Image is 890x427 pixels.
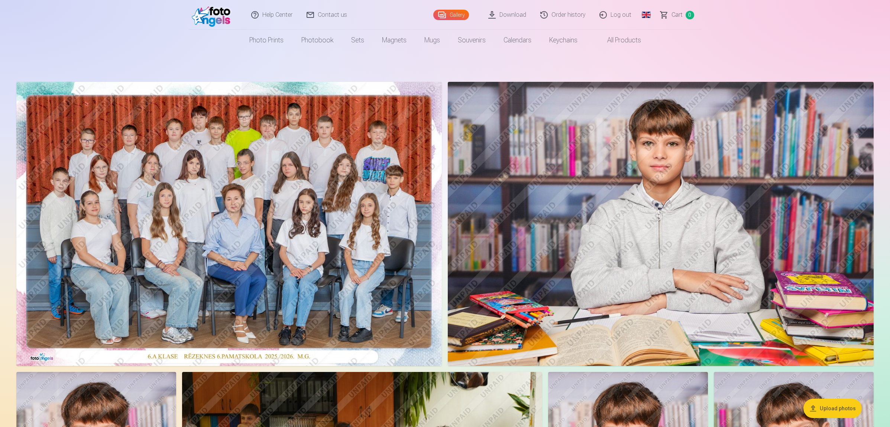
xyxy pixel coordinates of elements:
[240,30,292,51] a: Photo prints
[292,30,342,51] a: Photobook
[803,399,862,418] button: Upload photos
[586,30,650,51] a: All products
[449,30,495,51] a: Souvenirs
[373,30,415,51] a: Magnets
[192,3,234,27] img: /fa1
[540,30,586,51] a: Keychains
[495,30,540,51] a: Calendars
[433,10,469,20] a: Gallery
[671,10,683,19] span: Сart
[686,11,694,19] span: 0
[415,30,449,51] a: Mugs
[342,30,373,51] a: Sets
